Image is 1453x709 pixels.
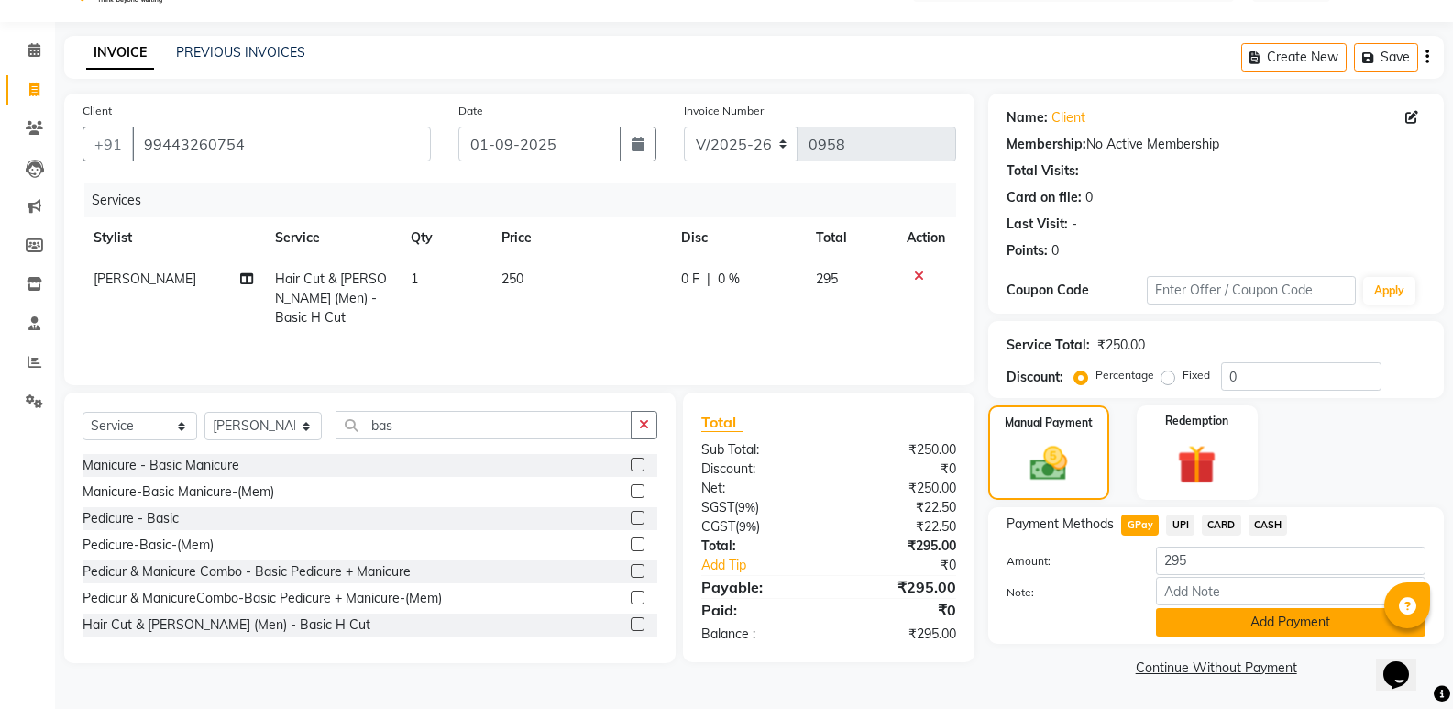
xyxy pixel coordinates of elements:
a: Client [1051,108,1085,127]
label: Fixed [1183,367,1210,383]
span: 9% [739,519,756,534]
div: 0 [1085,188,1093,207]
input: Enter Offer / Coupon Code [1147,276,1356,305]
span: 0 F [681,270,699,289]
a: INVOICE [86,37,154,70]
div: Net: [688,479,829,498]
span: GPay [1121,515,1159,536]
span: CGST [701,518,735,535]
span: CARD [1202,515,1241,536]
div: Pedicure - Basic [83,509,179,528]
div: Name: [1007,108,1048,127]
div: Total: [688,537,829,556]
div: Pedicur & Manicure Combo - Basic Pedicure + Manicure [83,562,411,582]
div: Manicure-Basic Manicure-(Mem) [83,482,274,502]
div: ₹250.00 [1097,336,1145,355]
span: SGST [701,499,734,515]
button: Apply [1363,277,1415,305]
div: ₹250.00 [829,440,970,460]
div: ( ) [688,498,829,517]
div: Points: [1007,241,1048,260]
div: Discount: [1007,368,1063,387]
span: [PERSON_NAME] [94,271,196,287]
div: Services [84,183,970,217]
div: ( ) [688,517,829,537]
div: Pedicur & ManicureCombo-Basic Pedicure + Manicure-(Mem) [83,589,442,608]
span: 1 [411,271,418,287]
input: Search by Name/Mobile/Email/Code [132,127,431,161]
button: +91 [83,127,134,161]
img: _gift.svg [1165,440,1228,489]
div: Sub Total: [688,440,829,460]
span: 295 [816,271,838,287]
div: Card on file: [1007,188,1082,207]
div: ₹0 [829,460,970,479]
label: Percentage [1095,367,1154,383]
th: Total [805,217,896,259]
div: Coupon Code [1007,281,1146,300]
label: Date [458,103,483,119]
div: ₹0 [853,556,970,575]
div: Membership: [1007,135,1086,154]
th: Price [490,217,670,259]
label: Redemption [1165,413,1228,429]
div: ₹295.00 [829,625,970,644]
div: ₹295.00 [829,537,970,556]
div: Payable: [688,576,829,598]
div: 0 [1051,241,1059,260]
span: Total [701,413,743,432]
div: Last Visit: [1007,215,1068,234]
div: Total Visits: [1007,161,1079,181]
div: Paid: [688,599,829,621]
a: Add Tip [688,556,853,575]
span: Payment Methods [1007,515,1114,534]
span: | [707,270,710,289]
span: CASH [1249,515,1288,536]
a: Continue Without Payment [992,659,1440,678]
div: Balance : [688,625,829,644]
div: Manicure - Basic Manicure [83,456,239,475]
button: Save [1354,43,1418,72]
div: - [1072,215,1077,234]
th: Stylist [83,217,264,259]
div: ₹295.00 [829,576,970,598]
span: 9% [738,500,755,515]
div: ₹22.50 [829,498,970,517]
span: 0 % [718,270,740,289]
img: _cash.svg [1018,442,1079,485]
label: Client [83,103,112,119]
div: Hair Cut & [PERSON_NAME] (Men) - Basic H Cut [83,615,370,635]
div: ₹250.00 [829,479,970,498]
span: UPI [1166,515,1194,536]
label: Manual Payment [1005,415,1093,431]
div: Pedicure-Basic-(Mem) [83,536,214,555]
input: Add Note [1156,577,1425,605]
div: ₹0 [829,599,970,621]
button: Add Payment [1156,608,1425,637]
label: Note: [993,584,1141,601]
iframe: chat widget [1376,636,1435,691]
div: No Active Membership [1007,135,1425,154]
label: Invoice Number [684,103,764,119]
th: Action [896,217,956,259]
th: Disc [670,217,806,259]
th: Service [264,217,400,259]
a: PREVIOUS INVOICES [176,44,305,61]
button: Create New [1241,43,1347,72]
input: Amount [1156,547,1425,575]
input: Search or Scan [336,411,632,439]
div: Discount: [688,460,829,479]
div: Service Total: [1007,336,1090,355]
span: 250 [501,271,523,287]
span: Hair Cut & [PERSON_NAME] (Men) - Basic H Cut [275,271,387,326]
div: ₹22.50 [829,517,970,537]
label: Amount: [993,553,1141,570]
th: Qty [400,217,490,259]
